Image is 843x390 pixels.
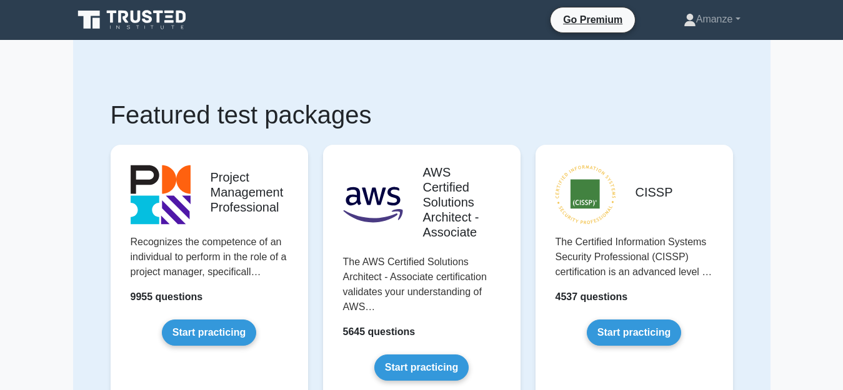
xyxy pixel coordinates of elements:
[654,7,771,32] a: Amanze
[111,100,733,130] h1: Featured test packages
[587,319,681,346] a: Start practicing
[162,319,256,346] a: Start practicing
[556,12,630,27] a: Go Premium
[374,354,469,381] a: Start practicing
